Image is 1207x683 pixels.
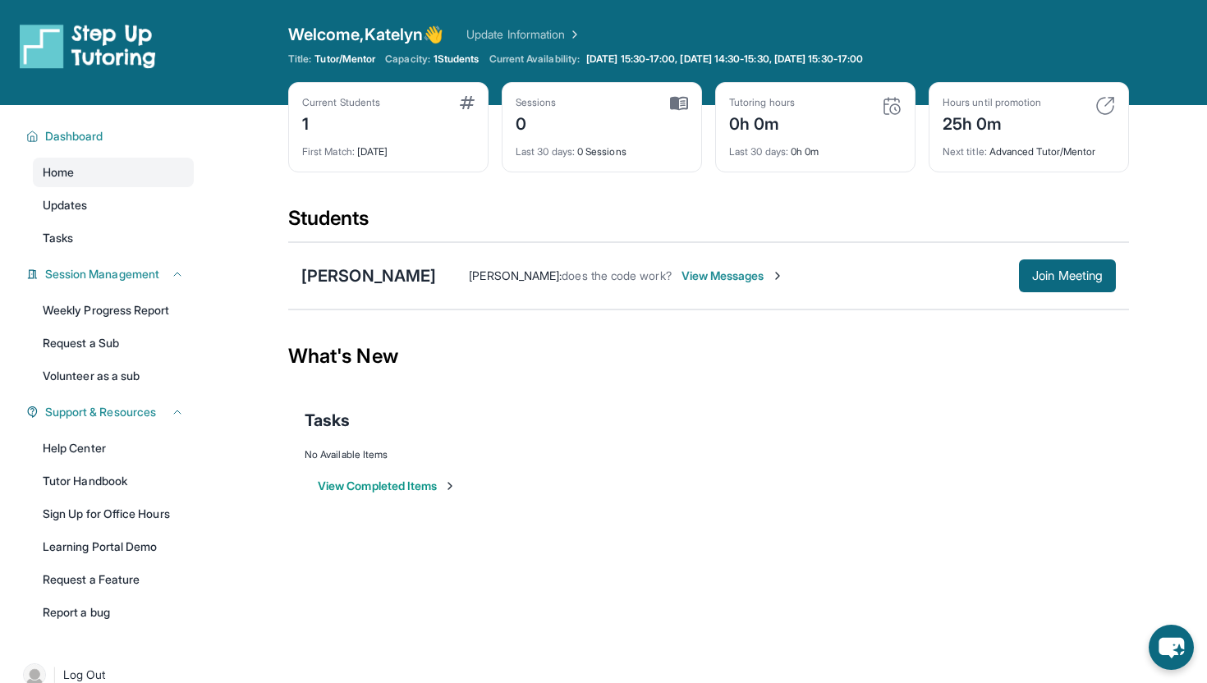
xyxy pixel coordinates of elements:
button: Dashboard [39,128,184,144]
span: Join Meeting [1032,271,1103,281]
button: chat-button [1149,625,1194,670]
a: Home [33,158,194,187]
a: Updates [33,190,194,220]
span: [DATE] 15:30-17:00, [DATE] 14:30-15:30, [DATE] 15:30-17:00 [586,53,863,66]
img: card [670,96,688,111]
div: [DATE] [302,135,475,158]
a: Learning Portal Demo [33,532,194,562]
span: Updates [43,197,88,213]
a: Tutor Handbook [33,466,194,496]
div: Sessions [516,96,557,109]
span: does the code work? [562,268,671,282]
a: Request a Feature [33,565,194,594]
span: Session Management [45,266,159,282]
span: Tutor/Mentor [314,53,375,66]
div: [PERSON_NAME] [301,264,436,287]
span: 1 Students [434,53,480,66]
div: Students [288,205,1129,241]
span: Last 30 days : [729,145,788,158]
a: Help Center [33,433,194,463]
div: Hours until promotion [943,96,1041,109]
img: card [460,96,475,109]
div: 0 [516,109,557,135]
div: What's New [288,320,1129,392]
div: 0h 0m [729,135,902,158]
button: Session Management [39,266,184,282]
span: Title: [288,53,311,66]
img: Chevron Right [565,26,581,43]
span: Tasks [305,409,350,432]
img: card [1095,96,1115,116]
div: Current Students [302,96,380,109]
a: Sign Up for Office Hours [33,499,194,529]
a: Tasks [33,223,194,253]
button: View Completed Items [318,478,457,494]
span: Dashboard [45,128,103,144]
div: No Available Items [305,448,1113,461]
a: Report a bug [33,598,194,627]
button: Join Meeting [1019,259,1116,292]
a: Request a Sub [33,328,194,358]
span: [PERSON_NAME] : [469,268,562,282]
div: 25h 0m [943,109,1041,135]
a: Weekly Progress Report [33,296,194,325]
button: Support & Resources [39,404,184,420]
div: Tutoring hours [729,96,795,109]
span: Capacity: [385,53,430,66]
img: Chevron-Right [771,269,784,282]
span: Log Out [63,667,106,683]
div: Advanced Tutor/Mentor [943,135,1115,158]
a: Volunteer as a sub [33,361,194,391]
div: 0 Sessions [516,135,688,158]
span: View Messages [682,268,784,284]
span: Next title : [943,145,987,158]
span: Current Availability: [489,53,580,66]
span: Last 30 days : [516,145,575,158]
span: Welcome, Katelyn 👋 [288,23,443,46]
span: Support & Resources [45,404,156,420]
a: [DATE] 15:30-17:00, [DATE] 14:30-15:30, [DATE] 15:30-17:00 [583,53,866,66]
img: card [882,96,902,116]
div: 1 [302,109,380,135]
span: Tasks [43,230,73,246]
img: logo [20,23,156,69]
div: 0h 0m [729,109,795,135]
a: Update Information [466,26,581,43]
span: Home [43,164,74,181]
span: First Match : [302,145,355,158]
